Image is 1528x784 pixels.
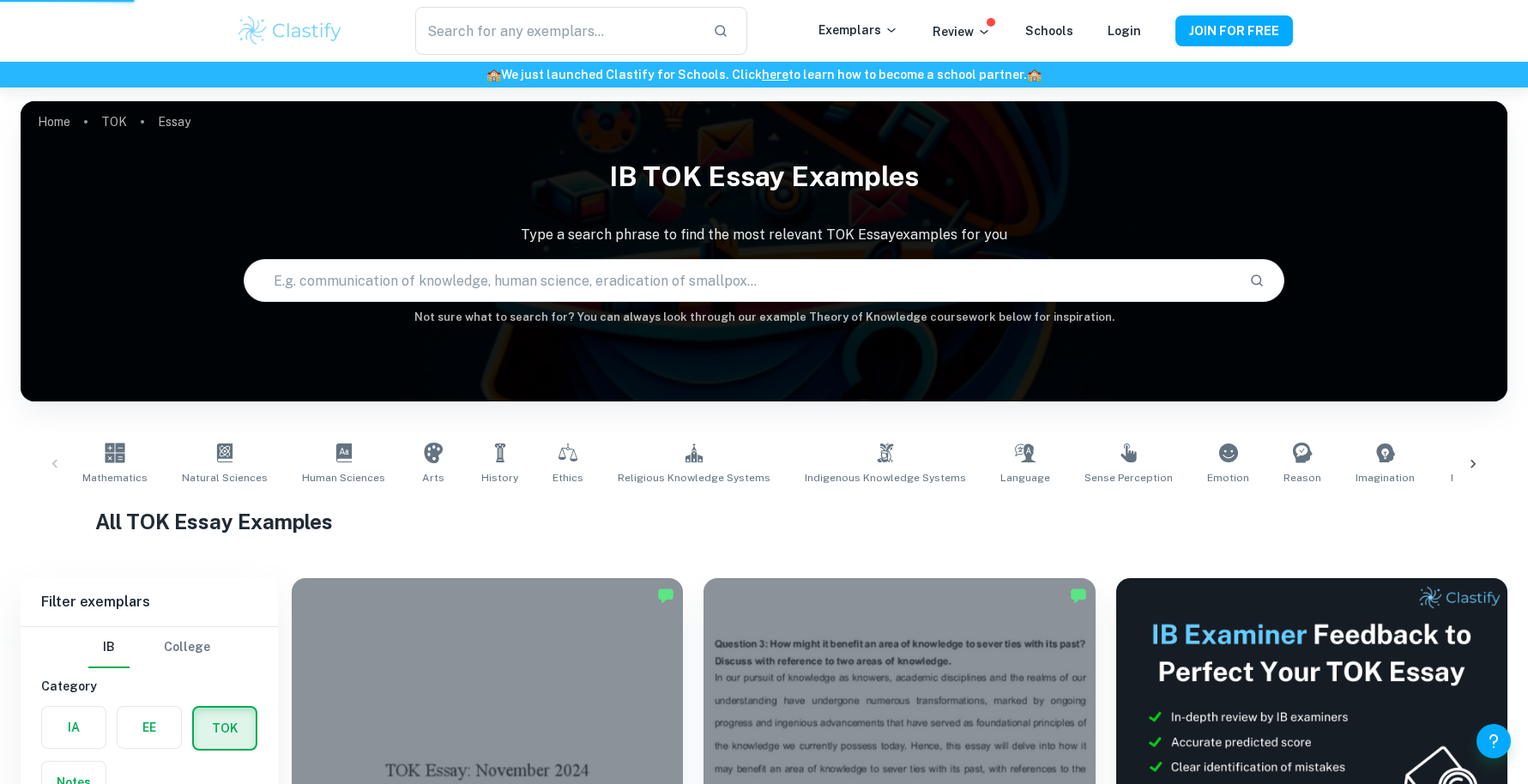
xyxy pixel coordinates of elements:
[1207,470,1249,485] span: Emotion
[245,256,1235,305] input: E.g. communication of knowledge, human science, eradication of smallpox...
[657,587,674,604] img: Marked
[21,149,1507,204] h1: IB TOK Essay examples
[553,470,583,485] span: Ethics
[618,470,770,485] span: Religious Knowledge Systems
[42,707,106,748] button: IA
[302,470,385,485] span: Human Sciences
[415,7,698,55] input: Search for any exemplars...
[21,309,1507,326] h6: Not sure what to search for? You can always look through our example Theory of Knowledge coursewo...
[1000,470,1050,485] span: Language
[1175,15,1293,46] button: JOIN FOR FREE
[88,627,210,668] div: Filter type choice
[38,110,70,134] a: Home
[1108,24,1141,38] a: Login
[933,22,991,41] p: Review
[101,110,127,134] a: TOK
[236,14,345,48] img: Clastify logo
[805,470,966,485] span: Indigenous Knowledge Systems
[194,708,256,749] button: TOK
[164,627,210,668] button: College
[481,470,518,485] span: History
[1025,24,1073,38] a: Schools
[1084,470,1173,485] span: Sense Perception
[1283,470,1321,485] span: Reason
[182,470,268,485] span: Natural Sciences
[1356,470,1415,485] span: Imagination
[118,707,181,748] button: EE
[1242,266,1271,295] button: Search
[158,112,190,131] p: Essay
[21,225,1507,245] p: Type a search phrase to find the most relevant TOK Essay examples for you
[41,677,257,696] h6: Category
[1027,68,1042,81] span: 🏫
[1477,724,1511,758] button: Help and Feedback
[3,65,1525,84] h6: We just launched Clastify for Schools. Click to learn how to become a school partner.
[1070,587,1087,604] img: Marked
[88,627,130,668] button: IB
[762,68,788,81] a: here
[21,578,278,626] h6: Filter exemplars
[486,68,501,81] span: 🏫
[422,470,444,485] span: Arts
[82,470,148,485] span: Mathematics
[95,506,1434,537] h1: All TOK Essay Examples
[1451,470,1476,485] span: Faith
[818,21,898,39] p: Exemplars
